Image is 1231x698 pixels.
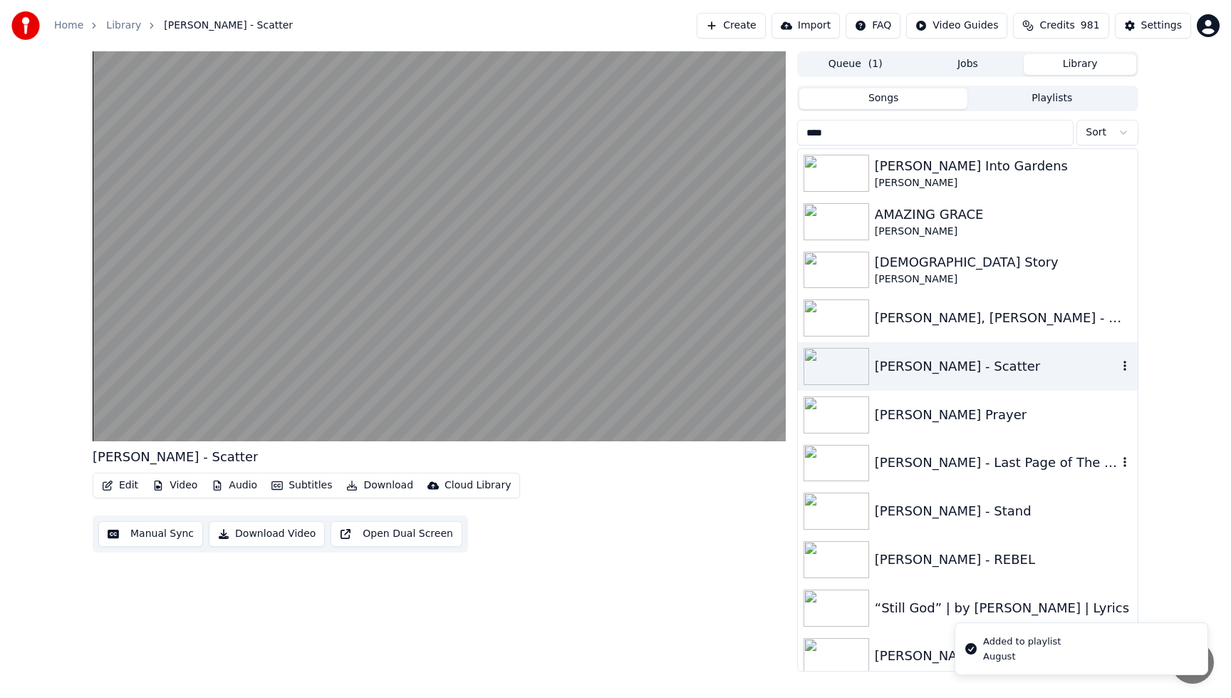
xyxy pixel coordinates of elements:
[983,635,1061,649] div: Added to playlist
[875,205,1132,225] div: AMAZING GRACE
[983,650,1061,663] div: August
[331,521,462,547] button: Open Dual Screen
[875,225,1132,239] div: [PERSON_NAME]
[1013,13,1108,39] button: Credits981
[875,356,1118,376] div: [PERSON_NAME] - Scatter
[875,156,1132,176] div: [PERSON_NAME] Into Gardens
[875,598,1132,618] div: “Still God” | by [PERSON_NAME] | Lyrics
[266,476,338,496] button: Subtitles
[875,550,1132,570] div: [PERSON_NAME] - REBEL
[1039,19,1074,33] span: Credits
[11,11,40,40] img: youka
[96,476,144,496] button: Edit
[54,19,293,33] nav: breadcrumb
[209,521,325,547] button: Download Video
[1081,19,1100,33] span: 981
[875,646,1132,666] div: [PERSON_NAME] - Closer To [DEMOGRAPHIC_DATA]
[799,88,968,109] button: Songs
[1024,54,1136,75] button: Library
[54,19,83,33] a: Home
[906,13,1007,39] button: Video Guides
[1115,13,1191,39] button: Settings
[967,88,1136,109] button: Playlists
[93,447,258,467] div: [PERSON_NAME] - Scatter
[106,19,141,33] a: Library
[772,13,840,39] button: Import
[1141,19,1182,33] div: Settings
[341,476,419,496] button: Download
[875,405,1132,425] div: [PERSON_NAME] Prayer
[206,476,263,496] button: Audio
[875,453,1118,473] div: [PERSON_NAME] - Last Page of The [DEMOGRAPHIC_DATA] ft. [PERSON_NAME]
[1086,125,1106,140] span: Sort
[875,501,1132,521] div: [PERSON_NAME] - Stand
[445,478,511,493] div: Cloud Library
[875,176,1132,190] div: [PERSON_NAME]
[875,252,1132,272] div: [DEMOGRAPHIC_DATA] Story
[147,476,203,496] button: Video
[875,308,1132,328] div: [PERSON_NAME], [PERSON_NAME] - Me on Your Mind ft. [PERSON_NAME]
[868,57,883,71] span: ( 1 )
[697,13,766,39] button: Create
[799,54,912,75] button: Queue
[164,19,293,33] span: [PERSON_NAME] - Scatter
[846,13,900,39] button: FAQ
[875,272,1132,287] div: [PERSON_NAME]
[98,521,203,547] button: Manual Sync
[912,54,1024,75] button: Jobs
